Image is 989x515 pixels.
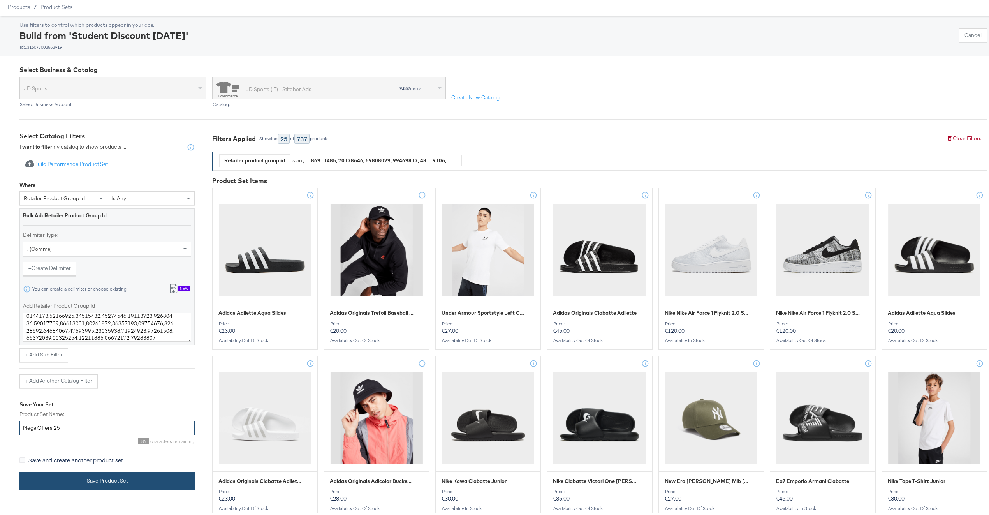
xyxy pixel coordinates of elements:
label: Product Set Name: [19,409,195,416]
span: Nike Nike Air Force 1 Flyknit 2.0 Shoe [776,307,860,315]
span: in stock [688,335,705,341]
div: Price: [776,487,869,492]
span: out of stock [576,335,603,341]
div: Availability : [553,336,646,341]
div: Price: [665,487,758,492]
span: Save and create another product set [28,454,123,462]
div: Availability : [218,336,311,341]
div: Price: [330,487,423,492]
div: is any [290,155,306,162]
div: Build from 'Student Discount [DATE]' [19,27,188,48]
div: Availability : [776,336,869,341]
span: in stock [465,503,482,509]
div: Bulk Add Retailer Product Group Id [23,210,191,217]
span: out of stock [799,335,826,341]
div: Price: [888,487,981,492]
div: characters remaining [19,436,195,442]
div: Availability : [330,504,423,509]
div: Availability : [888,336,981,341]
span: Nike Kawa Ciabatte Junior [442,476,507,483]
div: Availability : [442,336,535,341]
div: 737 [294,132,310,142]
span: Adidas Originals Ciabatte Adilette Aqua Donna [218,476,302,483]
strong: 9,557 [399,83,410,89]
div: 86911485, 70178646, 59808029, 99469817, 48119106, 09713899, 71766677, 79689928, 08945302, 2358708... [306,153,461,164]
input: Give your set a descriptive name [19,419,195,433]
div: Price: [330,319,423,325]
p: €27.00 [665,487,758,500]
div: Availability : [330,336,423,341]
span: out of stock [353,503,380,509]
p: €23.00 [218,487,311,500]
span: out of stock [911,503,938,509]
div: Price: [442,319,535,325]
span: Adidas Adilette Aqua Slides [888,307,956,315]
label: Delimiter Type: [23,229,191,237]
div: New [178,284,190,289]
div: You can create a delimiter or choose existing. [32,284,128,290]
span: Product Sets [40,2,72,8]
span: retailer product group id [24,193,85,200]
span: Under Armour Sportstyle Left Chest T-Shirt [442,307,525,315]
div: Select Business Account [19,100,206,105]
div: Use filters to control which products appear in your ads. [19,19,188,27]
div: Availability : [888,504,981,509]
button: Create New Catalog [446,89,505,103]
p: €45.00 [553,319,646,332]
span: Adidas Adilette Aqua Slides [218,307,286,315]
div: Retailer product group id [220,153,290,165]
button: + Add Sub Filter [19,346,68,360]
span: / [30,2,40,8]
div: 25 [278,132,290,142]
p: €20.00 [888,319,981,332]
textarea: 26167788,95599659,00409389,77759149,78641651,49301171,89596448,08115323,21862939,12960738,2902013... [23,311,191,340]
span: out of stock [911,335,938,341]
div: of [290,134,294,139]
button: Save Product Set [19,470,195,488]
label: Add Retailer Product Group Id [23,300,191,308]
div: Availability : [665,504,758,509]
div: Price: [776,319,869,325]
div: Catalog: [212,100,446,105]
span: out of stock [576,503,603,509]
div: Availability : [553,504,646,509]
span: Nike Ciabatte Victori One Donna [553,476,637,483]
span: Adidas Originals Trefoil Baseball Cap [330,307,414,315]
span: Nike Nike Air Force 1 Flyknit 2.0 Shoe [665,307,748,315]
div: Select Catalog Filters [19,130,195,139]
span: in stock [799,503,816,509]
div: Price: [218,319,311,325]
p: €120.00 [776,319,869,332]
div: Price: [218,487,311,492]
p: €35.00 [553,487,646,500]
div: Price: [665,319,758,325]
span: out of stock [242,503,268,509]
span: Nike Tape T-Shirt Junior [888,476,945,483]
button: + Add Another Catalog Filter [19,372,98,386]
span: Adidas Originals Adicolor Bucket Hat [330,476,414,483]
p: €20.00 [330,319,423,332]
div: Product Set Items [212,175,987,183]
strong: + [28,263,32,270]
div: Availability : [665,336,758,341]
p: €27.00 [442,319,535,332]
div: Availability : [218,504,311,509]
span: Ea7 Emporio Armani Ciabatte [776,476,849,483]
div: JD Sports (IT) - Stitcher Ads [246,83,311,92]
p: €28.00 [330,487,423,500]
strong: I want to filter [19,141,52,148]
button: New [164,280,196,295]
div: Price: [553,487,646,492]
span: , (comma) [27,243,52,250]
span: out of stock [242,335,268,341]
button: Build Performance Product Set [19,155,113,170]
p: €30.00 [442,487,535,500]
div: Where [19,180,35,187]
div: my catalog to show products ... [19,141,126,149]
span: JD Sports [24,80,196,93]
p: €45.00 [776,487,869,500]
span: 86 [138,436,149,442]
div: Showing [259,134,278,139]
div: Price: [553,319,646,325]
div: Price: [442,487,535,492]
